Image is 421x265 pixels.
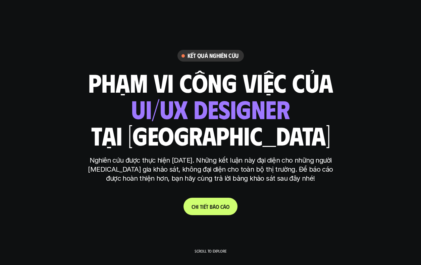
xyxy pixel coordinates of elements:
[194,203,197,210] span: h
[85,156,336,183] p: Nghiên cứu được thực hiện [DATE]. Những kết luận này đại diện cho những người [MEDICAL_DATA] gia ...
[195,249,226,253] p: Scroll to explore
[210,203,213,210] span: b
[213,203,216,210] span: á
[223,203,226,210] span: á
[206,203,208,210] span: t
[192,203,194,210] span: C
[183,198,238,215] a: Chitiếtbáocáo
[88,68,333,96] h1: phạm vi công việc của
[204,203,206,210] span: ế
[91,121,330,149] h1: tại [GEOGRAPHIC_DATA]
[197,203,199,210] span: i
[188,52,239,60] h6: Kết quả nghiên cứu
[200,203,202,210] span: t
[220,203,223,210] span: c
[216,203,219,210] span: o
[202,203,204,210] span: i
[226,203,229,210] span: o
